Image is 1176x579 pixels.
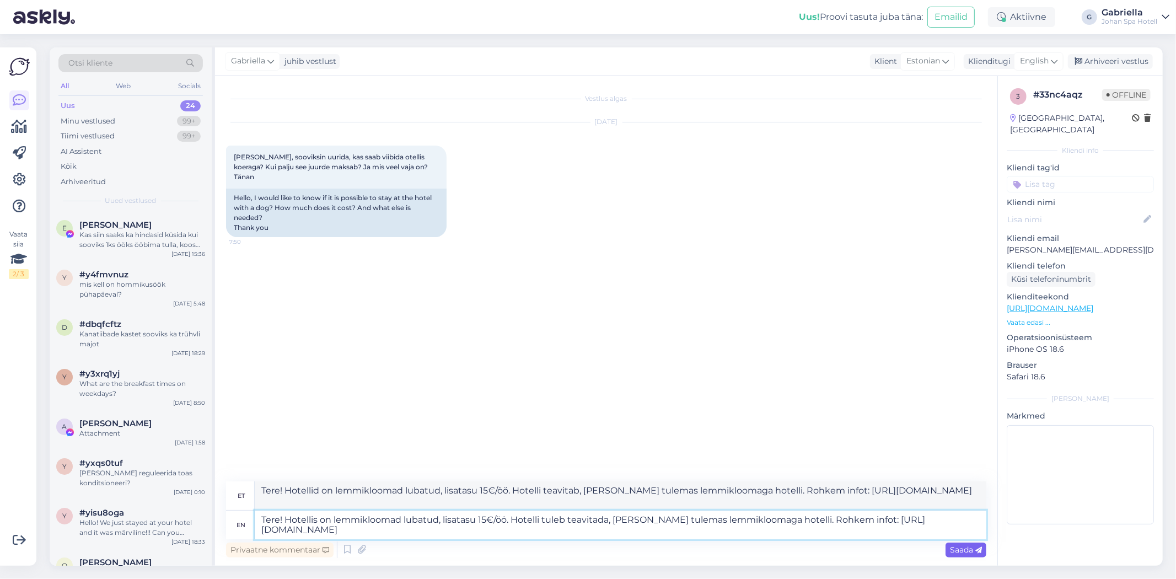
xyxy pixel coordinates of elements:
div: Arhiveeritud [61,176,106,187]
textarea: Tere! Hotellid on lemmikloomad lubatud, lisatasu 15€/öö. Hotelli teavitab, [PERSON_NAME] tulemas ... [255,481,986,510]
input: Lisa nimi [1007,213,1141,226]
p: Kliendi telefon [1007,260,1154,272]
input: Lisa tag [1007,176,1154,192]
b: Uus! [799,12,820,22]
div: 99+ [177,131,201,142]
div: Kanatiibade kastet sooviks ka trühvli majot [79,329,205,349]
div: Socials [176,79,203,93]
div: [DATE] 18:29 [171,349,205,357]
div: # 33nc4aqz [1033,88,1102,101]
div: et [238,486,245,505]
a: GabriellaJohan Spa Hotell [1102,8,1169,26]
div: Proovi tasuta juba täna: [799,10,923,24]
div: Web [114,79,133,93]
div: Vaata siia [9,229,29,279]
div: Klient [870,56,897,67]
div: Aktiivne [988,7,1055,27]
a: [URL][DOMAIN_NAME] [1007,303,1093,313]
span: #dbqfcftz [79,319,121,329]
div: [DATE] 1:58 [175,438,205,447]
p: iPhone OS 18.6 [1007,344,1154,355]
span: Elis Tunder [79,220,152,230]
div: juhib vestlust [280,56,336,67]
div: Vestlus algas [226,94,986,104]
div: Hello! We just stayed at your hotel and it was mãrviline!!! Can you possibly tell me what kind of... [79,518,205,538]
span: y [62,274,67,282]
div: Kõik [61,161,77,172]
span: #yisu8oga [79,508,124,518]
span: O [62,561,67,570]
textarea: Tere! Hotellis on lemmikloomad lubatud, lisatasu 15€/öö. Hotelli tuleb teavitada, [PERSON_NAME] t... [255,511,986,539]
span: Oliver Ritsoson [79,557,152,567]
p: Märkmed [1007,410,1154,422]
div: Uus [61,100,75,111]
div: Gabriella [1102,8,1157,17]
div: 99+ [177,116,201,127]
div: [DATE] [226,117,986,127]
div: Kliendi info [1007,146,1154,156]
div: mis kell on hommikusöök pühapäeval? [79,280,205,299]
button: Emailid [927,7,975,28]
span: 7:50 [229,238,271,246]
p: Brauser [1007,360,1154,371]
div: Kas siin saaks ka hindasid küsida kui sooviks 1ks ööks ööbima tulla, koos hommikusöögiga? :) [79,230,205,250]
div: Klienditugi [964,56,1011,67]
div: Minu vestlused [61,116,115,127]
span: Saada [950,545,982,555]
div: [PERSON_NAME] [1007,394,1154,404]
div: Küsi telefoninumbrit [1007,272,1096,287]
span: English [1020,55,1049,67]
span: #y3xrq1yj [79,369,120,379]
div: 2 / 3 [9,269,29,279]
span: y [62,512,67,520]
div: Privaatne kommentaar [226,543,334,557]
div: Hello, I would like to know if it is possible to stay at the hotel with a dog? How much does it c... [226,189,447,237]
span: Offline [1102,89,1151,101]
div: [DATE] 15:36 [171,250,205,258]
span: 3 [1017,92,1021,100]
div: Arhiveeri vestlus [1068,54,1153,69]
div: [PERSON_NAME] reguleerida toas konditsioneeri? [79,468,205,488]
span: Andrus Rako [79,419,152,428]
span: Uued vestlused [105,196,157,206]
p: Kliendi tag'id [1007,162,1154,174]
span: y [62,373,67,381]
div: Attachment [79,428,205,438]
div: [DATE] 0:10 [174,488,205,496]
div: [DATE] 18:33 [171,538,205,546]
p: Kliendi email [1007,233,1154,244]
div: Johan Spa Hotell [1102,17,1157,26]
span: E [62,224,67,232]
div: AI Assistent [61,146,101,157]
p: Vaata edasi ... [1007,318,1154,328]
p: Klienditeekond [1007,291,1154,303]
span: #yxqs0tuf [79,458,123,468]
span: Estonian [906,55,940,67]
div: [DATE] 5:48 [173,299,205,308]
span: y [62,462,67,470]
img: Askly Logo [9,56,30,77]
p: Kliendi nimi [1007,197,1154,208]
p: Operatsioonisüsteem [1007,332,1154,344]
div: What are the breakfast times on weekdays? [79,379,205,399]
span: [PERSON_NAME], sooviksin uurida, kas saab viibida otellis koeraga? Kui palju see juurde maksab? J... [234,153,429,181]
span: A [62,422,67,431]
div: [GEOGRAPHIC_DATA], [GEOGRAPHIC_DATA] [1010,112,1132,136]
div: en [237,516,246,534]
span: Otsi kliente [68,57,112,69]
p: Safari 18.6 [1007,371,1154,383]
div: Tiimi vestlused [61,131,115,142]
div: G [1082,9,1097,25]
span: d [62,323,67,331]
div: [DATE] 8:50 [173,399,205,407]
span: Gabriella [231,55,265,67]
div: 24 [180,100,201,111]
div: All [58,79,71,93]
p: [PERSON_NAME][EMAIL_ADDRESS][DOMAIN_NAME] [1007,244,1154,256]
span: #y4fmvnuz [79,270,128,280]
